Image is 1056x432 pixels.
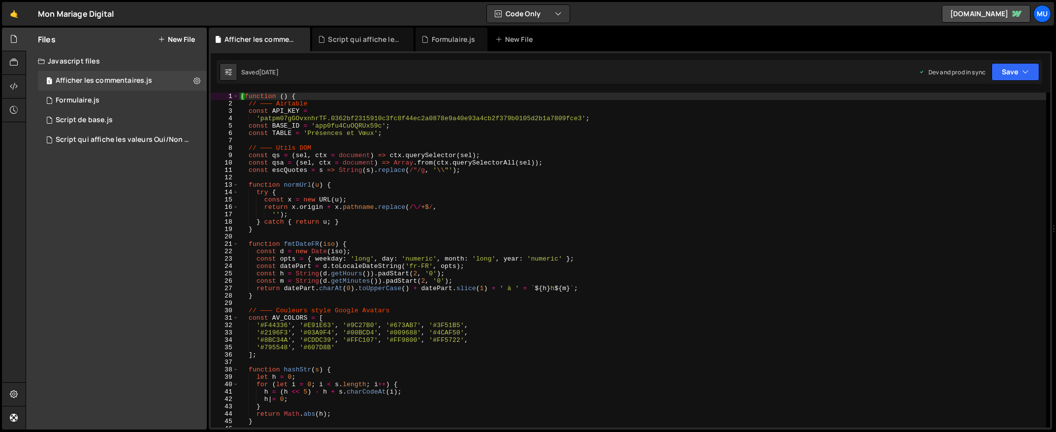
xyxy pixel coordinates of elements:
button: New File [158,35,195,43]
div: New File [495,34,537,44]
div: 34 [211,336,239,344]
div: 33 [211,329,239,336]
div: 7 [211,137,239,144]
div: 14 [211,189,239,196]
div: 11 [211,166,239,174]
div: 38 [211,366,239,373]
div: Javascript files [26,51,207,71]
button: Code Only [487,5,570,23]
div: 6 [211,130,239,137]
div: 28 [211,292,239,299]
div: 24 [211,263,239,270]
div: 39 [211,373,239,381]
div: 43 [211,403,239,410]
div: 27 [211,285,239,292]
div: 36 [211,351,239,359]
div: 23 [211,255,239,263]
div: 9 [211,152,239,159]
div: 4 [211,115,239,122]
div: Formulaire.js [56,96,99,105]
a: Mu [1033,5,1051,23]
div: 3 [211,107,239,115]
div: 30 [211,307,239,314]
div: 2 [211,100,239,107]
div: 12 [211,174,239,181]
div: 16521/44891.js [38,130,210,150]
div: Mon Mariage Digital [38,8,114,20]
div: 16521/44889.js [38,91,207,110]
div: 20 [211,233,239,240]
div: 19 [211,226,239,233]
div: 40 [211,381,239,388]
div: 18 [211,218,239,226]
div: Saved [241,68,279,76]
div: Dev and prod in sync [919,68,986,76]
div: 44 [211,410,239,418]
h2: Files [38,34,56,45]
div: Script qui affiche les valeurs Oui/Non des Présences.js [328,34,402,44]
div: Afficher les commentaires.js [224,34,298,44]
div: 35 [211,344,239,351]
div: 41 [211,388,239,396]
div: 10 [211,159,239,166]
div: 13 [211,181,239,189]
div: 17 [211,211,239,218]
div: 42 [211,396,239,403]
div: Formulaire.js [432,34,476,44]
div: 5 [211,122,239,130]
span: 1 [46,78,52,86]
div: 26 [211,277,239,285]
a: [DOMAIN_NAME] [942,5,1030,23]
div: 32 [211,322,239,329]
a: 🤙 [2,2,26,26]
button: Save [992,63,1039,81]
div: 8 [211,144,239,152]
div: [DATE] [259,68,279,76]
div: 22 [211,248,239,255]
div: 29 [211,299,239,307]
div: 16521/44893.js [38,71,207,91]
div: 16 [211,203,239,211]
div: Script qui affiche les valeurs Oui/Non des Présences.js [56,135,192,144]
div: 15 [211,196,239,203]
div: 45 [211,418,239,425]
div: 25 [211,270,239,277]
div: Script de base.js [56,116,113,125]
div: 31 [211,314,239,322]
div: 16521/44838.js [38,110,207,130]
div: Afficher les commentaires.js [56,76,152,85]
div: 21 [211,240,239,248]
div: 1 [211,93,239,100]
div: 37 [211,359,239,366]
